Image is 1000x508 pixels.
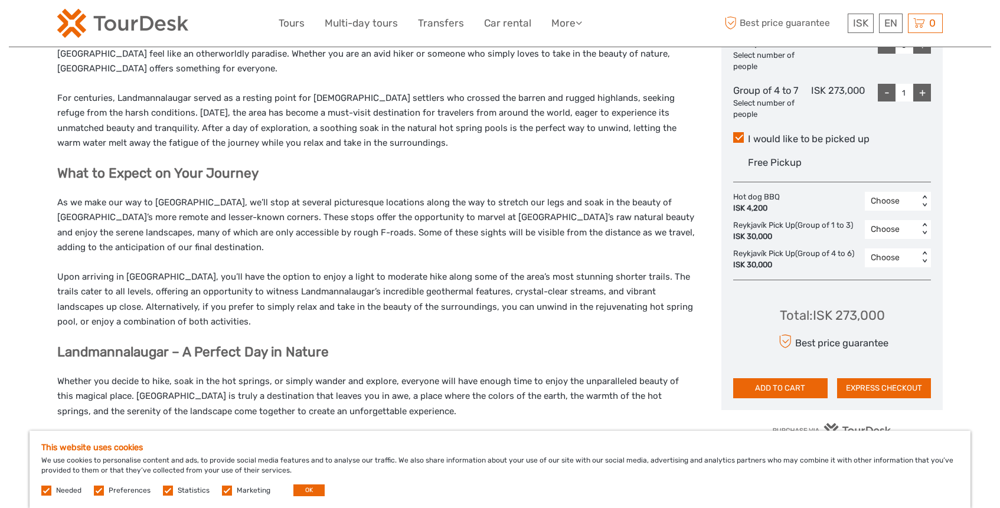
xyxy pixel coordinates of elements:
[30,431,970,508] div: We use cookies to personalise content and ads, to provide social media features and to analyse ou...
[325,15,398,32] a: Multi-day tours
[772,423,892,438] img: PurchaseViaTourDesk.png
[913,84,931,101] div: +
[871,195,913,207] div: Choose
[748,157,802,168] span: Free Pickup
[293,484,325,496] button: OK
[879,14,903,33] div: EN
[721,14,845,33] span: Best price guarantee
[733,248,860,271] div: Reykjavík Pick Up (Group of 4 to 6)
[853,17,868,29] span: ISK
[927,17,937,29] span: 0
[57,91,697,151] p: For centuries, Landmannalaugar served as a resting point for [DEMOGRAPHIC_DATA] settlers who cros...
[733,84,799,120] div: Group of 4 to 7
[733,220,859,242] div: Reykjavík Pick Up (Group of 1 to 3)
[837,378,932,398] button: EXPRESS CHECKOUT
[57,270,697,330] p: Upon arriving in [GEOGRAPHIC_DATA], you’ll have the option to enjoy a light to moderate hike alon...
[776,331,888,352] div: Best price guarantee
[733,50,799,73] div: Select number of people
[57,165,259,181] strong: What to Expect on Your Journey
[109,486,151,496] label: Preferences
[871,224,913,235] div: Choose
[136,18,150,32] button: Open LiveChat chat widget
[780,306,885,325] div: Total : ISK 273,000
[920,251,930,264] div: < >
[799,84,865,120] div: ISK 273,000
[57,195,697,255] p: As we make our way to [GEOGRAPHIC_DATA], we’ll stop at several picturesque locations along the wa...
[237,486,270,496] label: Marketing
[733,260,854,271] div: ISK 30,000
[878,84,896,101] div: -
[871,252,913,264] div: Choose
[57,9,188,38] img: 120-15d4194f-c635-41b9-a512-a3cb382bfb57_logo_small.png
[733,192,786,214] div: Hot dog BBQ
[56,486,81,496] label: Needed
[178,486,210,496] label: Statistics
[920,195,930,208] div: < >
[17,21,133,30] p: We're away right now. Please check back later!
[733,36,799,72] div: Group of 1 to 3
[484,15,531,32] a: Car rental
[57,344,329,360] strong: Landmannalaugar – A Perfect Day in Nature
[41,443,959,453] h5: This website uses cookies
[551,15,582,32] a: More
[733,231,853,242] div: ISK 30,000
[733,98,799,120] div: Select number of people
[418,15,464,32] a: Transfers
[733,203,780,214] div: ISK 4,200
[279,15,305,32] a: Tours
[799,36,865,72] div: ISK 231,000
[733,378,828,398] button: ADD TO CART
[920,223,930,235] div: < >
[733,132,931,146] label: I would like to be picked up
[57,374,697,419] p: Whether you decide to hike, soak in the hot springs, or simply wander and explore, everyone will ...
